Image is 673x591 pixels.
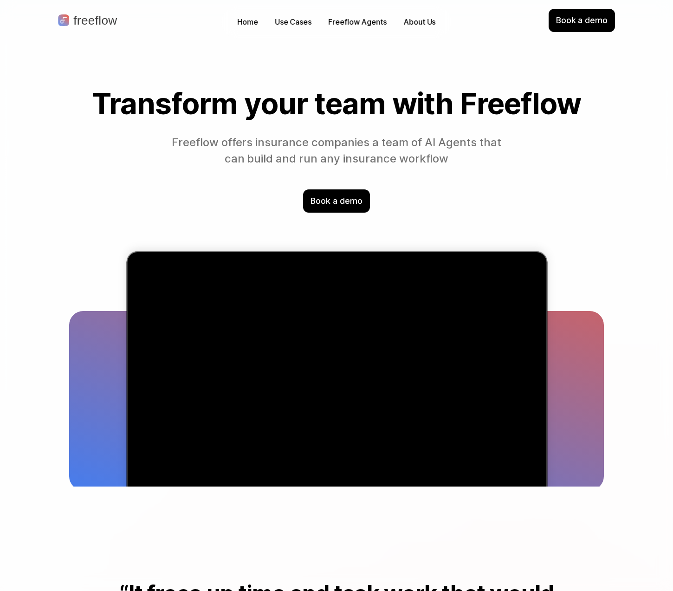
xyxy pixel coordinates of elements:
p: Freeflow offers insurance companies a team of AI Agents that can build and run any insurance work... [168,135,506,167]
p: Home [237,17,258,27]
div: Book a demo [549,9,615,32]
a: Freeflow Agents [324,15,391,29]
h1: Transform your team with Freeflow [69,87,604,120]
p: Freeflow Agents [328,17,387,27]
a: About Us [399,15,440,29]
p: Book a demo [311,195,362,207]
div: Visual chart illustrating a 78% increase in efficiency across 33 regions between 2021 and 2024, w... [126,251,547,550]
div: Book a demo [303,189,369,213]
p: freeflow [73,14,117,26]
p: About Us [403,17,435,27]
button: Use Cases [270,15,316,29]
p: Use Cases [275,17,311,27]
p: Book a demo [556,14,608,26]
